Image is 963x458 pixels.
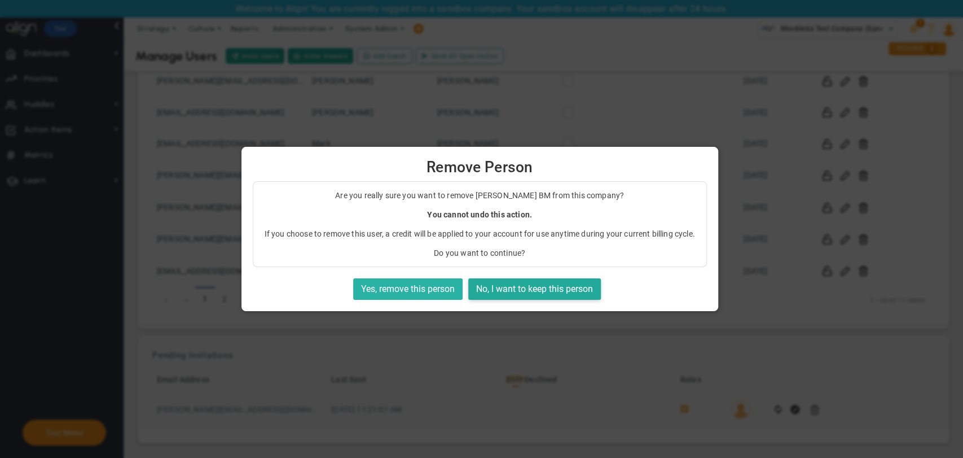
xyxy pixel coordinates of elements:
p: Are you really sure you want to remove [PERSON_NAME] BM from this company? [265,190,695,201]
button: Yes, remove this person [353,278,463,300]
p: Do you want to continue? [265,247,695,259]
p: If you choose to remove this user, a credit will be applied to your account for use anytime durin... [265,228,695,239]
button: No, I want to keep this person [468,278,601,300]
span: Remove Person [250,158,709,177]
strong: You cannot undo this action. [427,210,531,219]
